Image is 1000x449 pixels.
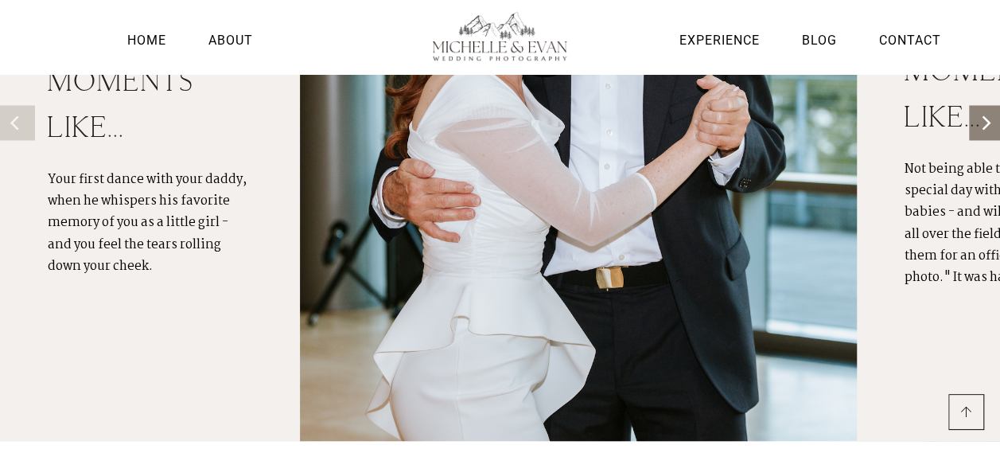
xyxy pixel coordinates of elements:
h2: moments like... [48,61,252,153]
div: Your first dance with your daddy, when he whispers his favorite memory of you as a little girl - ... [48,153,252,292]
a: About [204,29,256,51]
a: Home [123,29,169,51]
a: Blog [798,29,841,51]
a: Contact [875,29,945,51]
a: Experience [675,29,764,51]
